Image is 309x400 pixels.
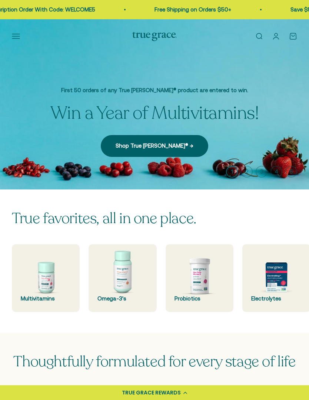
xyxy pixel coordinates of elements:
[226,166,238,178] button: 1
[241,166,253,178] button: 2
[97,294,147,303] div: Omega-3's
[50,86,259,95] p: First 50 orders of any True [PERSON_NAME]® product are entered to win.
[89,244,156,312] a: Omega-3's
[101,135,208,157] a: Shop True [PERSON_NAME]® →
[12,244,80,312] a: Multivitamins
[256,166,268,178] button: 3
[12,208,196,228] split-lines: True favorites, all in one place.
[166,244,233,312] a: Probiotics
[175,294,225,303] div: Probiotics
[13,352,295,372] span: Thoughtfully formulated for every stage of life
[285,166,297,178] button: 5
[50,101,259,125] split-lines: Win a Year of Multivitamins!
[154,6,231,13] a: Free Shipping on Orders $50+
[251,294,301,303] div: Electrolytes
[21,294,71,303] div: Multivitamins
[122,389,181,397] div: TRUE GRACE REWARDS
[270,166,282,178] button: 4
